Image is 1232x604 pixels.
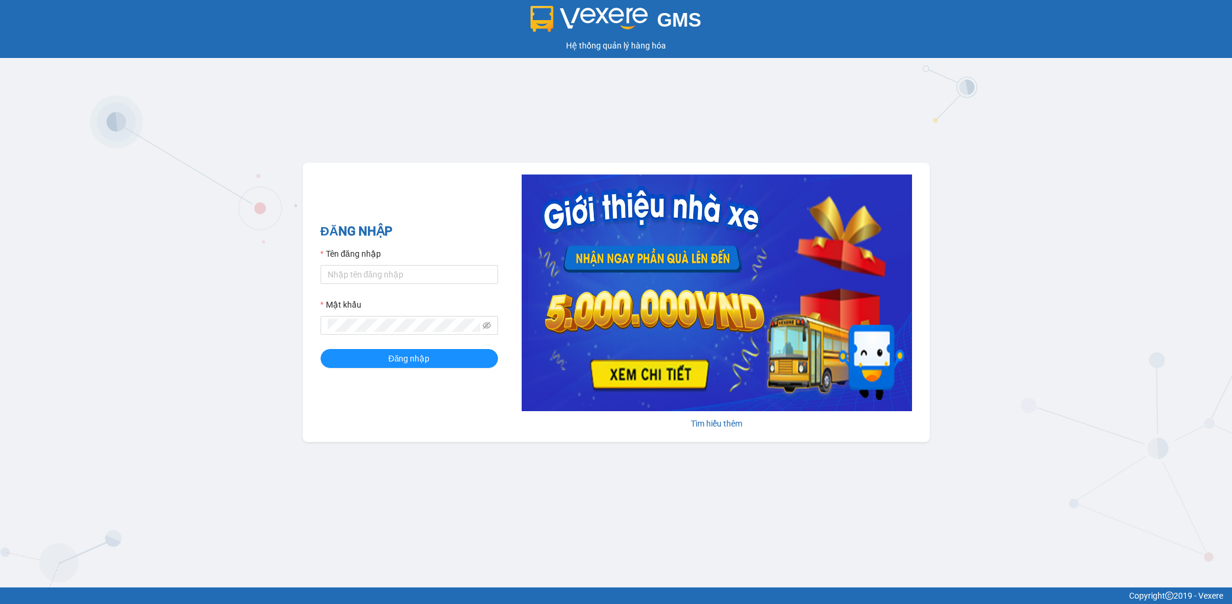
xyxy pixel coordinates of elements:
[522,417,912,430] div: Tìm hiểu thêm
[531,18,701,27] a: GMS
[321,247,381,260] label: Tên đăng nhập
[328,319,480,332] input: Mật khẩu
[321,222,498,241] h2: ĐĂNG NHẬP
[483,321,491,330] span: eye-invisible
[9,589,1223,602] div: Copyright 2019 - Vexere
[531,6,648,32] img: logo 2
[321,265,498,284] input: Tên đăng nhập
[389,352,430,365] span: Đăng nhập
[321,298,361,311] label: Mật khẩu
[657,9,701,31] span: GMS
[321,349,498,368] button: Đăng nhập
[1165,592,1173,600] span: copyright
[522,175,912,411] img: banner-0
[3,39,1229,52] div: Hệ thống quản lý hàng hóa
